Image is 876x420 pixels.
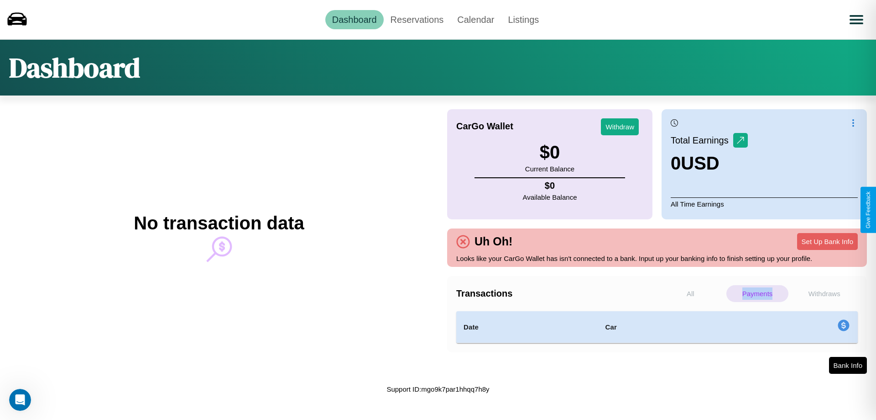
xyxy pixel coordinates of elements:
h4: Uh Oh! [470,235,517,248]
h4: Date [464,322,590,333]
h4: CarGo Wallet [456,121,513,132]
div: Give Feedback [865,191,871,229]
h2: No transaction data [134,213,304,234]
a: Dashboard [325,10,384,29]
p: Current Balance [525,163,574,175]
p: Looks like your CarGo Wallet has isn't connected to a bank. Input up your banking info to finish ... [456,252,858,265]
p: Withdraws [793,285,855,302]
p: Payments [726,285,789,302]
button: Withdraw [601,118,639,135]
p: All Time Earnings [671,197,858,210]
table: simple table [456,311,858,343]
h3: 0 USD [671,153,748,174]
iframe: Intercom live chat [9,389,31,411]
h4: Car [605,322,715,333]
h1: Dashboard [9,49,140,86]
h4: $ 0 [523,181,577,191]
a: Reservations [384,10,451,29]
p: Support ID: mgo9k7par1hhqq7h8y [386,383,489,395]
a: Listings [501,10,546,29]
a: Calendar [450,10,501,29]
h3: $ 0 [525,142,574,163]
p: All [659,285,722,302]
h4: Transactions [456,288,657,299]
p: Total Earnings [671,132,733,149]
button: Bank Info [829,357,867,374]
p: Available Balance [523,191,577,203]
button: Open menu [844,7,869,32]
button: Set Up Bank Info [797,233,858,250]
